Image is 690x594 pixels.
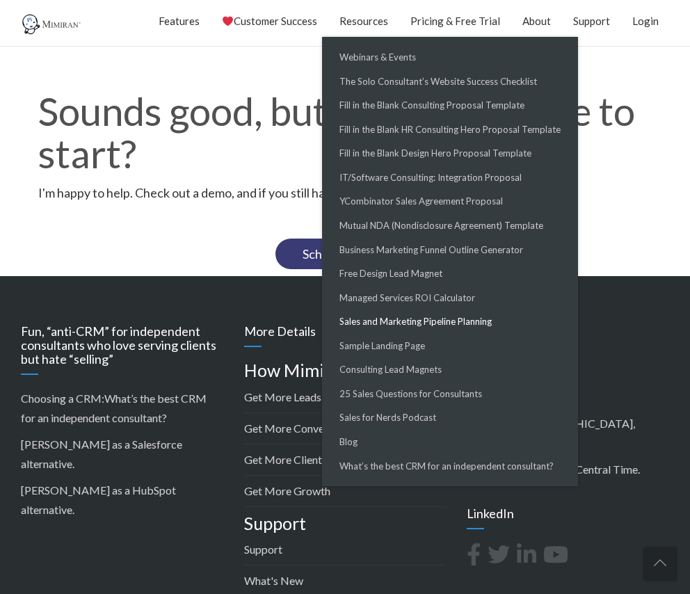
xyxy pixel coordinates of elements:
a: Free Design Lead Magnet [326,262,575,286]
a: [PERSON_NAME] as a Salesforce alternative [21,438,182,470]
a: Fill in the Blank Consulting Proposal Template [326,93,575,118]
a: What’s the best CRM for an independent consultant? [21,392,207,424]
h3: More Details [244,325,447,347]
p: . [21,481,223,520]
a: Get More Growth [244,484,330,497]
a: Sales and Marketing Pipeline Planning [326,310,575,334]
a: Consulting Lead Magnets [326,358,575,382]
p: I'm happy to help. Check out a demo, and if you still have questions, grab time on my calendar. [38,182,652,204]
p: Choosing a CRM: [21,389,223,428]
a: [PERSON_NAME] as a HubSpot alternative [21,483,176,516]
span: Sounds good, but not sure where to start? [38,88,635,177]
a: Features [159,3,200,38]
a: Sample Landing Page [326,334,575,358]
h4: How Mimiran Works [244,361,447,380]
h4: Support [244,514,447,533]
a: Schedule Demo [275,239,415,269]
a: About [522,3,551,38]
a: Business Marketing Funnel Outline Generator [326,238,575,262]
a: Fill in the Blank Design Hero Proposal Template [326,141,575,166]
img: ❤️ [223,16,233,26]
a: Sales for Nerds Podcast [326,406,575,430]
a: Support [573,3,610,38]
img: Mimiran CRM [21,14,83,35]
a: What’s the best CRM for an independent consultant? [326,454,575,479]
a: Fill in the Blank HR Consulting Hero Proposal Template [326,118,575,142]
a: Pricing & Free Trial [410,3,500,38]
a: Support [244,543,282,556]
a: Mutual NDA (Nondisclosure Agreement) Template [326,214,575,238]
a: Get More Leads [244,390,321,403]
a: Blog [326,430,575,454]
a: Get More Clients [244,453,327,466]
a: Webinars & Events [326,45,575,70]
h3: LinkedIn [467,507,669,529]
p: . [21,435,223,474]
a: Resources [339,3,388,38]
a: YCombinator Sales Agreement Proposal [326,189,575,214]
a: Login [632,3,659,38]
a: 25 Sales Questions for Consultants [326,382,575,406]
a: What's New [244,574,303,587]
a: Managed Services ROI Calculator [326,286,575,310]
h3: Fun, “anti-CRM” for independent consultants who love serving clients but hate “selling” [21,325,223,374]
a: Get More Conversations [244,422,362,435]
a: Customer Success [222,3,317,38]
a: IT/Software Consulting: Integration Proposal [326,166,575,190]
a: The Solo Consultant’s Website Success Checklist [326,70,575,94]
